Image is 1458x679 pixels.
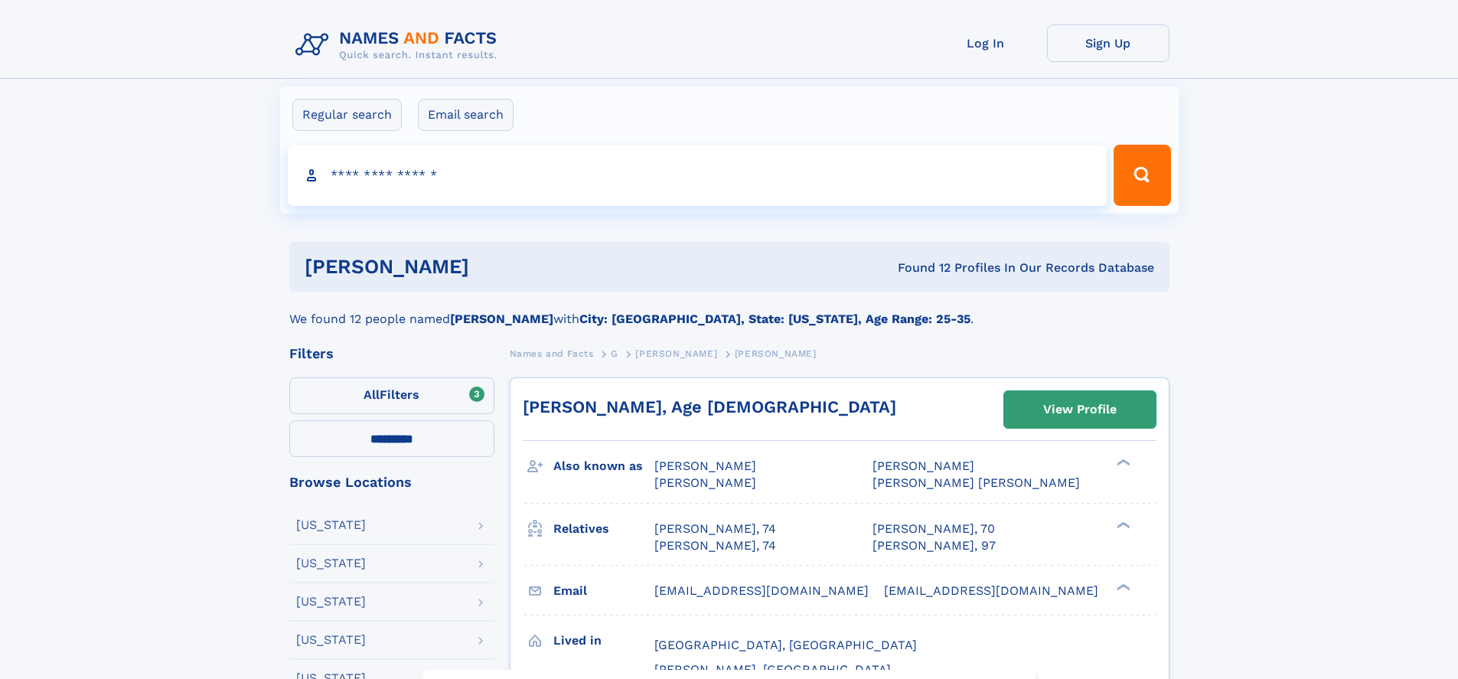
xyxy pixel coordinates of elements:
[289,24,510,66] img: Logo Names and Facts
[1043,392,1117,427] div: View Profile
[289,292,1169,328] div: We found 12 people named with .
[1113,520,1131,530] div: ❯
[289,377,494,414] label: Filters
[873,537,996,554] a: [PERSON_NAME], 97
[654,537,776,554] a: [PERSON_NAME], 74
[289,347,494,361] div: Filters
[553,453,654,479] h3: Also known as
[873,475,1080,490] span: [PERSON_NAME] [PERSON_NAME]
[1004,391,1156,428] a: View Profile
[635,348,717,359] span: [PERSON_NAME]
[364,387,380,402] span: All
[735,348,817,359] span: [PERSON_NAME]
[611,348,618,359] span: G
[654,475,756,490] span: [PERSON_NAME]
[654,662,891,677] span: [PERSON_NAME], [GEOGRAPHIC_DATA]
[523,397,896,416] a: [PERSON_NAME], Age [DEMOGRAPHIC_DATA]
[296,557,366,570] div: [US_STATE]
[296,519,366,531] div: [US_STATE]
[450,312,553,326] b: [PERSON_NAME]
[1113,582,1131,592] div: ❯
[654,521,776,537] a: [PERSON_NAME], 74
[305,257,683,276] h1: [PERSON_NAME]
[1047,24,1169,62] a: Sign Up
[553,578,654,604] h3: Email
[418,99,514,131] label: Email search
[579,312,970,326] b: City: [GEOGRAPHIC_DATA], State: [US_STATE], Age Range: 25-35
[553,516,654,542] h3: Relatives
[683,260,1154,276] div: Found 12 Profiles In Our Records Database
[654,638,917,652] span: [GEOGRAPHIC_DATA], [GEOGRAPHIC_DATA]
[288,145,1107,206] input: search input
[510,344,594,363] a: Names and Facts
[873,521,995,537] a: [PERSON_NAME], 70
[289,475,494,489] div: Browse Locations
[611,344,618,363] a: G
[635,344,717,363] a: [PERSON_NAME]
[296,634,366,646] div: [US_STATE]
[296,596,366,608] div: [US_STATE]
[873,459,974,473] span: [PERSON_NAME]
[1113,458,1131,468] div: ❯
[654,583,869,598] span: [EMAIL_ADDRESS][DOMAIN_NAME]
[884,583,1098,598] span: [EMAIL_ADDRESS][DOMAIN_NAME]
[553,628,654,654] h3: Lived in
[925,24,1047,62] a: Log In
[654,459,756,473] span: [PERSON_NAME]
[292,99,402,131] label: Regular search
[1114,145,1170,206] button: Search Button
